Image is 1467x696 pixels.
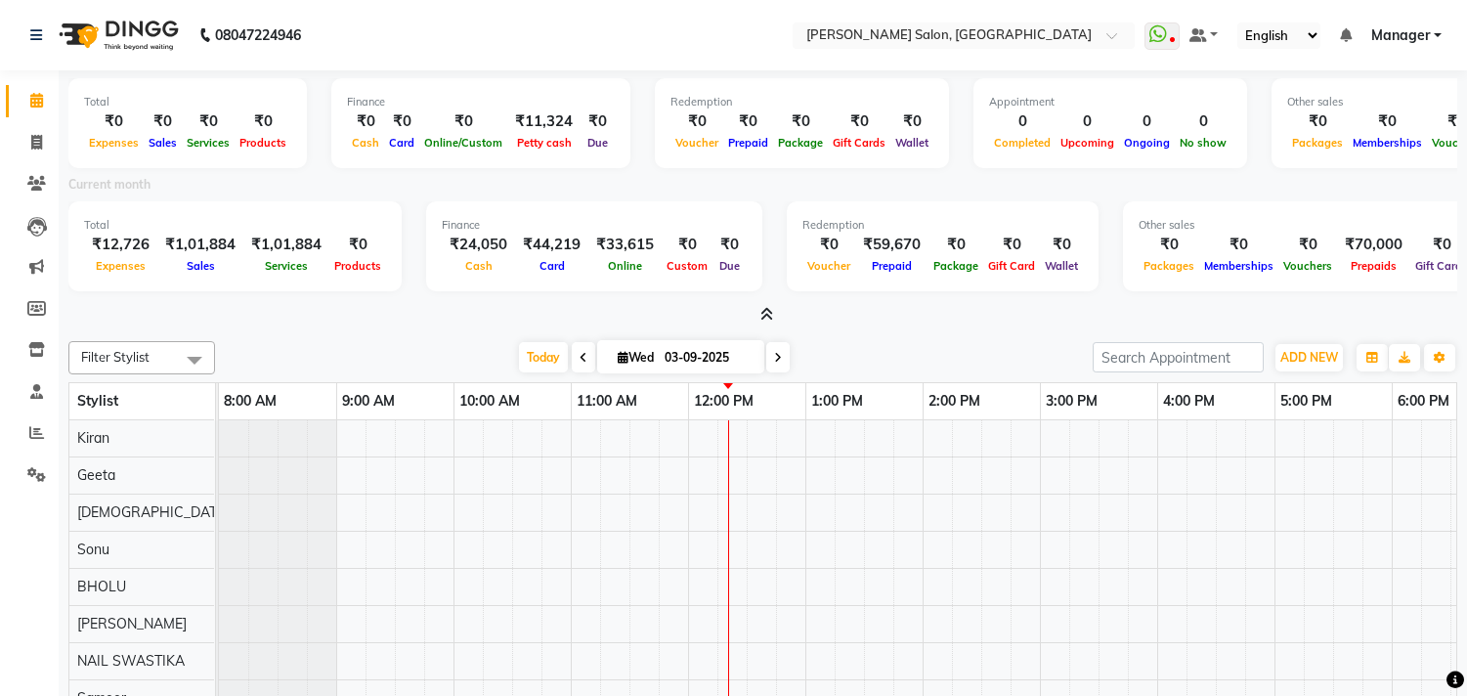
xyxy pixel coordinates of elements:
[1199,259,1278,273] span: Memberships
[662,259,712,273] span: Custom
[84,234,157,256] div: ₹12,726
[182,110,235,133] div: ₹0
[1348,110,1427,133] div: ₹0
[723,110,773,133] div: ₹0
[442,217,747,234] div: Finance
[144,110,182,133] div: ₹0
[670,110,723,133] div: ₹0
[1275,344,1343,371] button: ADD NEW
[1275,387,1337,415] a: 5:00 PM
[1041,387,1102,415] a: 3:00 PM
[157,234,243,256] div: ₹1,01,884
[890,136,933,150] span: Wallet
[460,259,497,273] span: Cash
[419,110,507,133] div: ₹0
[337,387,400,415] a: 9:00 AM
[235,110,291,133] div: ₹0
[989,110,1056,133] div: 0
[219,387,281,415] a: 8:00 AM
[1119,136,1175,150] span: Ongoing
[1348,136,1427,150] span: Memberships
[512,136,577,150] span: Petty cash
[1056,110,1119,133] div: 0
[81,349,150,365] span: Filter Stylist
[384,110,419,133] div: ₹0
[1337,234,1410,256] div: ₹70,000
[1287,110,1348,133] div: ₹0
[613,350,659,365] span: Wed
[77,652,185,670] span: NAIL SWASTIKA
[77,466,115,484] span: Geeta
[144,136,182,150] span: Sales
[84,217,386,234] div: Total
[1040,234,1083,256] div: ₹0
[855,234,928,256] div: ₹59,670
[983,234,1040,256] div: ₹0
[1175,110,1231,133] div: 0
[1278,234,1337,256] div: ₹0
[91,259,151,273] span: Expenses
[77,578,126,595] span: BHOLU
[828,110,890,133] div: ₹0
[802,234,855,256] div: ₹0
[1199,234,1278,256] div: ₹0
[928,234,983,256] div: ₹0
[260,259,313,273] span: Services
[723,136,773,150] span: Prepaid
[535,259,570,273] span: Card
[384,136,419,150] span: Card
[347,136,384,150] span: Cash
[924,387,985,415] a: 2:00 PM
[662,234,712,256] div: ₹0
[77,392,118,410] span: Stylist
[989,136,1056,150] span: Completed
[1139,259,1199,273] span: Packages
[802,259,855,273] span: Voucher
[1119,110,1175,133] div: 0
[773,136,828,150] span: Package
[890,110,933,133] div: ₹0
[442,234,515,256] div: ₹24,050
[1158,387,1220,415] a: 4:00 PM
[182,259,220,273] span: Sales
[989,94,1231,110] div: Appointment
[1278,259,1337,273] span: Vouchers
[572,387,642,415] a: 11:00 AM
[50,8,184,63] img: logo
[235,136,291,150] span: Products
[329,259,386,273] span: Products
[802,217,1083,234] div: Redemption
[215,8,301,63] b: 08047224946
[712,234,747,256] div: ₹0
[659,343,756,372] input: 2025-09-03
[347,110,384,133] div: ₹0
[77,615,187,632] span: [PERSON_NAME]
[329,234,386,256] div: ₹0
[670,136,723,150] span: Voucher
[689,387,758,415] a: 12:00 PM
[983,259,1040,273] span: Gift Card
[84,94,291,110] div: Total
[1040,259,1083,273] span: Wallet
[806,387,868,415] a: 1:00 PM
[867,259,917,273] span: Prepaid
[928,259,983,273] span: Package
[519,342,568,372] span: Today
[1056,136,1119,150] span: Upcoming
[1175,136,1231,150] span: No show
[773,110,828,133] div: ₹0
[828,136,890,150] span: Gift Cards
[1139,234,1199,256] div: ₹0
[714,259,745,273] span: Due
[581,110,615,133] div: ₹0
[603,259,647,273] span: Online
[243,234,329,256] div: ₹1,01,884
[347,94,615,110] div: Finance
[1093,342,1264,372] input: Search Appointment
[77,429,109,447] span: Kiran
[84,136,144,150] span: Expenses
[77,503,230,521] span: [DEMOGRAPHIC_DATA]
[77,541,109,558] span: Sonu
[1371,25,1430,46] span: Manager
[1393,387,1454,415] a: 6:00 PM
